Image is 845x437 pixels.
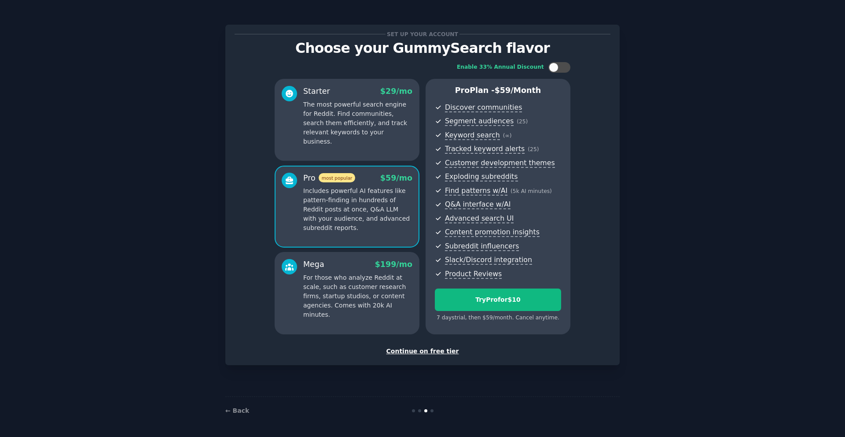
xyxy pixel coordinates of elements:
a: ← Back [225,407,249,414]
p: The most powerful search engine for Reddit. Find communities, search them efficiently, and track ... [303,100,412,146]
span: $ 59 /month [495,86,541,95]
button: TryProfor$10 [435,289,561,311]
div: Enable 33% Annual Discount [457,63,544,71]
p: Pro Plan - [435,85,561,96]
div: Try Pro for $10 [435,295,561,304]
span: ( ∞ ) [503,133,512,139]
span: $ 199 /mo [375,260,412,269]
span: Subreddit influencers [445,242,519,251]
span: Set up your account [386,30,460,39]
span: Tracked keyword alerts [445,144,525,154]
span: Product Reviews [445,270,502,279]
p: Choose your GummySearch flavor [235,41,610,56]
div: Mega [303,259,324,270]
span: most popular [319,173,356,182]
div: Continue on free tier [235,347,610,356]
span: Find patterns w/AI [445,186,507,196]
span: ( 5k AI minutes ) [511,188,552,194]
span: Slack/Discord integration [445,256,532,265]
span: Advanced search UI [445,214,514,223]
span: $ 59 /mo [380,174,412,182]
span: Q&A interface w/AI [445,200,511,209]
span: Discover communities [445,103,522,112]
div: Starter [303,86,330,97]
div: 7 days trial, then $ 59 /month . Cancel anytime. [435,314,561,322]
div: Pro [303,173,355,184]
span: Customer development themes [445,159,555,168]
span: Content promotion insights [445,228,540,237]
p: Includes powerful AI features like pattern-finding in hundreds of Reddit posts at once, Q&A LLM w... [303,186,412,233]
span: ( 25 ) [528,146,539,152]
p: For those who analyze Reddit at scale, such as customer research firms, startup studios, or conte... [303,273,412,319]
span: Exploding subreddits [445,172,518,181]
span: $ 29 /mo [380,87,412,96]
span: ( 25 ) [517,119,528,125]
span: Segment audiences [445,117,514,126]
span: Keyword search [445,131,500,140]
